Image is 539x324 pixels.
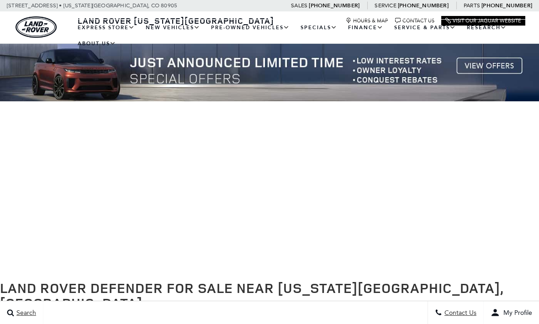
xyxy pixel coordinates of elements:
[16,16,57,38] img: Land Rover
[445,18,521,24] a: Visit Our Jaguar Website
[7,2,177,9] a: [STREET_ADDRESS] • [US_STATE][GEOGRAPHIC_DATA], CO 80905
[481,2,532,9] a: [PHONE_NUMBER]
[295,20,343,36] a: Specials
[72,36,122,52] a: About Us
[395,18,434,24] a: Contact Us
[16,16,57,38] a: land-rover
[78,15,274,26] span: Land Rover [US_STATE][GEOGRAPHIC_DATA]
[14,309,36,317] span: Search
[206,20,295,36] a: Pre-Owned Vehicles
[389,20,461,36] a: Service & Parts
[398,2,449,9] a: [PHONE_NUMBER]
[291,2,307,9] span: Sales
[72,20,140,36] a: EXPRESS STORE
[484,301,539,324] button: user-profile-menu
[343,20,389,36] a: Finance
[461,20,512,36] a: Research
[72,15,280,26] a: Land Rover [US_STATE][GEOGRAPHIC_DATA]
[309,2,359,9] a: [PHONE_NUMBER]
[140,20,206,36] a: New Vehicles
[464,2,480,9] span: Parts
[442,309,476,317] span: Contact Us
[72,20,525,52] nav: Main Navigation
[375,2,396,9] span: Service
[500,309,532,317] span: My Profile
[346,18,388,24] a: Hours & Map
